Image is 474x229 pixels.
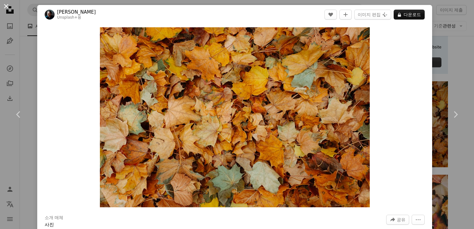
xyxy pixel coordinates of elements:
button: 컬렉션에 추가 [339,10,352,20]
a: 사진 [45,222,54,227]
img: 땅에 누워있는 나뭇잎 무리 [100,27,370,207]
button: 좋아요 [324,10,337,20]
button: 이 이미지 확대 [100,27,370,207]
span: 공유 [397,215,405,224]
button: 더 많은 작업 [412,215,425,225]
img: Wesley Tingey의 프로필로 이동 [45,10,55,20]
button: 다운로드 [394,10,425,20]
a: Unsplash+ [57,15,78,20]
a: 다음 [437,85,474,144]
a: [PERSON_NAME] [57,9,96,15]
h3: 소개 매체 [45,215,63,221]
button: 이 이미지 공유 [386,215,409,225]
div: 용 [57,15,96,20]
button: 이미지 편집 [354,10,391,20]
